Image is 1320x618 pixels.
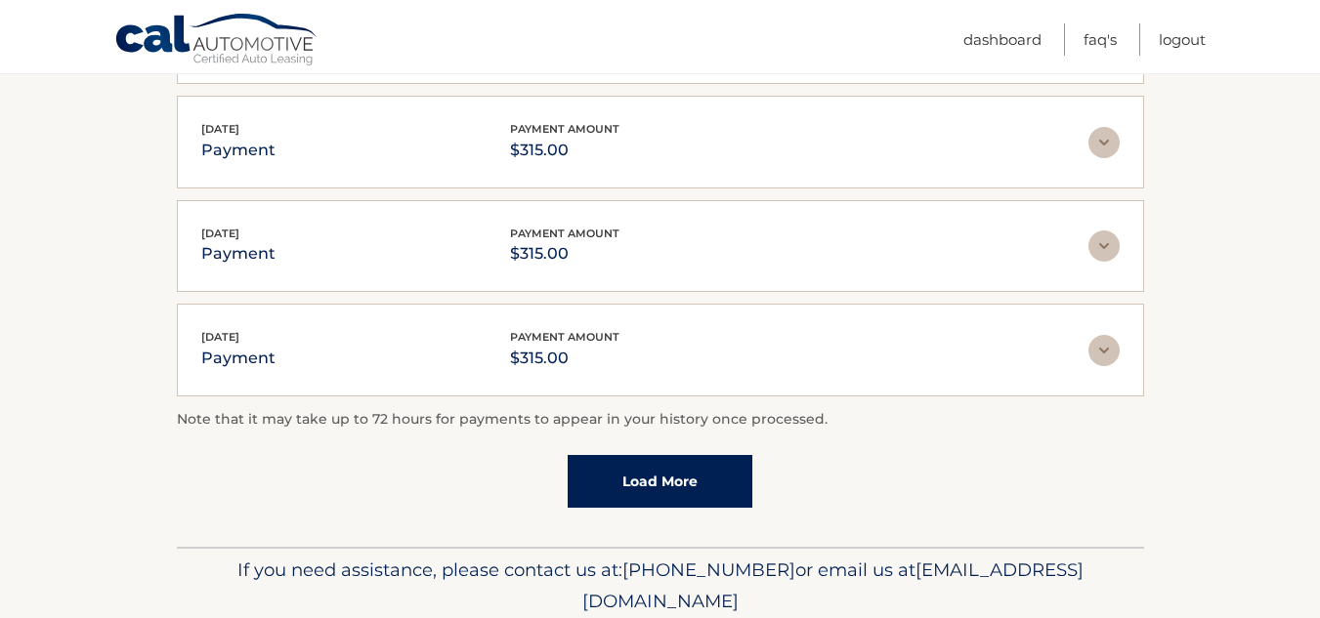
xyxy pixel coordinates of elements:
[510,240,619,268] p: $315.00
[1088,230,1120,262] img: accordion-rest.svg
[114,13,319,69] a: Cal Automotive
[201,330,239,344] span: [DATE]
[1088,127,1120,158] img: accordion-rest.svg
[510,330,619,344] span: payment amount
[1088,335,1120,366] img: accordion-rest.svg
[1084,23,1117,56] a: FAQ's
[510,345,619,372] p: $315.00
[622,558,795,581] span: [PHONE_NUMBER]
[201,137,276,164] p: payment
[1159,23,1206,56] a: Logout
[201,227,239,240] span: [DATE]
[201,345,276,372] p: payment
[510,137,619,164] p: $315.00
[201,240,276,268] p: payment
[963,23,1042,56] a: Dashboard
[177,408,1144,432] p: Note that it may take up to 72 hours for payments to appear in your history once processed.
[510,122,619,136] span: payment amount
[190,555,1131,617] p: If you need assistance, please contact us at: or email us at
[201,122,239,136] span: [DATE]
[510,227,619,240] span: payment amount
[568,455,752,508] a: Load More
